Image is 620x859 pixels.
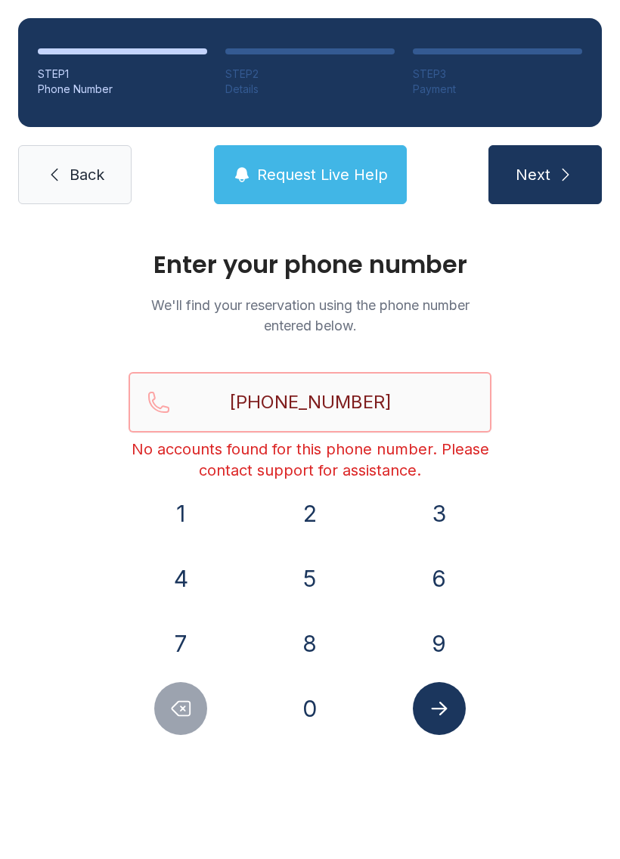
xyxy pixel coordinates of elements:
span: Back [70,164,104,185]
p: We'll find your reservation using the phone number entered below. [129,295,491,336]
div: No accounts found for this phone number. Please contact support for assistance. [129,439,491,481]
button: 5 [284,552,336,605]
button: 1 [154,487,207,540]
button: 6 [413,552,466,605]
div: STEP 2 [225,67,395,82]
div: Payment [413,82,582,97]
h1: Enter your phone number [129,253,491,277]
button: 0 [284,682,336,735]
span: Request Live Help [257,164,388,185]
button: 9 [413,617,466,670]
button: Delete number [154,682,207,735]
button: 8 [284,617,336,670]
button: 4 [154,552,207,605]
span: Next [516,164,550,185]
input: Reservation phone number [129,372,491,433]
div: STEP 1 [38,67,207,82]
button: Submit lookup form [413,682,466,735]
button: 3 [413,487,466,540]
button: 7 [154,617,207,670]
div: Details [225,82,395,97]
div: STEP 3 [413,67,582,82]
button: 2 [284,487,336,540]
div: Phone Number [38,82,207,97]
